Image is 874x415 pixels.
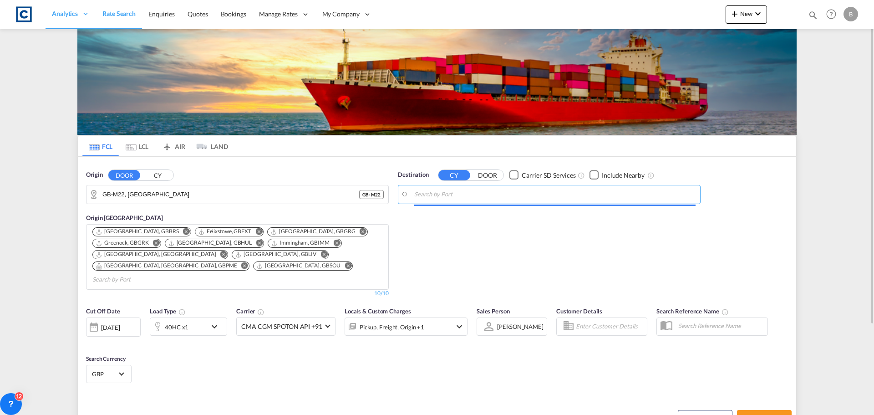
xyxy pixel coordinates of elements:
[96,251,216,258] div: London Gateway Port, GBLGP
[808,10,818,24] div: icon-magnify
[270,228,357,236] div: Press delete to remove this chip.
[165,321,188,333] div: 40HC x1
[578,172,585,179] md-icon: Unchecked: Search for CY (Container Yard) services for all selected carriers.Checked : Search for...
[77,29,797,135] img: LCL+%26+FCL+BACKGROUND.png
[271,239,329,247] div: Immingham, GBIMM
[101,323,120,332] div: [DATE]
[647,172,655,179] md-icon: Unchecked: Ignores neighbouring ports when fetching rates.Checked : Includes neighbouring ports w...
[438,170,470,180] button: CY
[656,307,729,315] span: Search Reference Name
[96,228,179,236] div: Bristol, GBBRS
[142,170,173,180] button: CY
[92,272,179,287] input: Search by Port
[96,262,237,270] div: Portsmouth, HAM, GBPME
[96,262,239,270] div: Press delete to remove this chip.
[168,239,252,247] div: Hull, GBHUL
[192,136,228,156] md-tab-item: LAND
[241,322,322,331] span: CMA CGM SPOTON API +91
[729,8,740,19] md-icon: icon-plus 400-fg
[198,228,253,236] div: Press delete to remove this chip.
[256,262,341,270] div: Southampton, GBSOU
[155,136,192,156] md-tab-item: AIR
[188,10,208,18] span: Quotes
[509,170,576,180] md-checkbox: Checkbox No Ink
[178,308,186,316] md-icon: icon-information-outline
[398,185,700,204] md-input-container: Hong Kong, HKHKG
[96,239,149,247] div: Greenock, GBGRK
[322,10,360,19] span: My Company
[844,7,858,21] div: B
[108,170,140,180] button: DOOR
[374,290,389,297] div: 10/10
[92,370,117,378] span: GBP
[147,239,161,248] button: Remove
[249,228,263,237] button: Remove
[271,239,331,247] div: Press delete to remove this chip.
[86,318,141,337] div: [DATE]
[82,136,119,156] md-tab-item: FCL
[86,355,126,362] span: Search Currency
[96,239,151,247] div: Press delete to remove this chip.
[360,321,424,333] div: Pickup Freight Origin Factory Stuffing
[91,225,384,287] md-chips-wrap: Chips container. Use arrow keys to select chips.
[726,5,767,24] button: icon-plus 400-fgNewicon-chevron-down
[214,251,228,260] button: Remove
[209,321,224,332] md-icon: icon-chevron-down
[257,308,264,316] md-icon: The selected Trucker/Carrierwill be displayed in the rate results If the rates are from another f...
[168,239,254,247] div: Press delete to remove this chip.
[91,367,127,380] md-select: Select Currency: £ GBPUnited Kingdom Pound
[496,320,544,333] md-select: Sales Person: Ben Capsey
[729,10,763,17] span: New
[328,239,341,248] button: Remove
[339,262,352,271] button: Remove
[102,188,359,201] input: Search by Door
[556,307,602,315] span: Customer Details
[398,170,429,179] span: Destination
[86,335,93,348] md-datepicker: Select
[177,228,191,237] button: Remove
[96,228,181,236] div: Press delete to remove this chip.
[102,10,136,17] span: Rate Search
[236,307,264,315] span: Carrier
[576,320,644,333] input: Enter Customer Details
[823,6,844,23] div: Help
[497,323,544,330] div: [PERSON_NAME]
[752,8,763,19] md-icon: icon-chevron-down
[86,185,388,204] md-input-container: GB-M22, Manchester
[150,318,227,336] div: 40HC x1icon-chevron-down
[345,307,411,315] span: Locals & Custom Charges
[52,9,78,18] span: Analytics
[119,136,155,156] md-tab-item: LCL
[674,319,767,333] input: Search Reference Name
[235,262,249,271] button: Remove
[96,251,218,258] div: Press delete to remove this chip.
[162,141,173,148] md-icon: icon-airplane
[256,262,343,270] div: Press delete to remove this chip.
[414,188,696,201] input: Search by Port
[722,308,729,316] md-icon: Your search will be saved by the below given name
[150,307,186,315] span: Load Type
[362,191,381,198] span: GB - M22
[235,251,316,258] div: Liverpool, GBLIV
[270,228,356,236] div: Grangemouth, GBGRG
[250,239,264,248] button: Remove
[454,321,465,332] md-icon: icon-chevron-down
[522,171,576,180] div: Carrier SD Services
[808,10,818,20] md-icon: icon-magnify
[477,307,510,315] span: Sales Person
[86,170,102,179] span: Origin
[221,10,246,18] span: Bookings
[14,4,34,25] img: 1fdb9190129311efbfaf67cbb4249bed.jpeg
[259,10,298,19] span: Manage Rates
[235,251,318,258] div: Press delete to remove this chip.
[315,251,328,260] button: Remove
[86,307,120,315] span: Cut Off Date
[198,228,251,236] div: Felixstowe, GBFXT
[602,171,645,180] div: Include Nearby
[354,228,367,237] button: Remove
[345,318,467,336] div: Pickup Freight Origin Factory Stuffingicon-chevron-down
[86,214,163,221] span: Origin [GEOGRAPHIC_DATA]
[472,170,503,180] button: DOOR
[148,10,175,18] span: Enquiries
